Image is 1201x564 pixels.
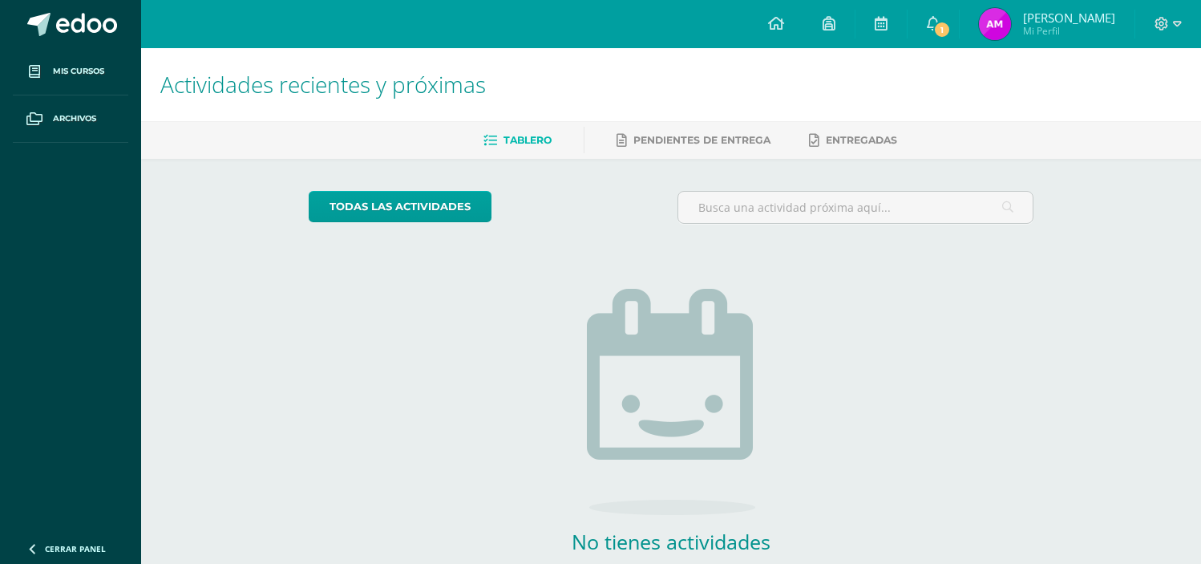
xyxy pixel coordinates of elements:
h2: No tienes actividades [511,528,831,555]
a: Tablero [483,128,552,153]
a: Pendientes de entrega [617,128,770,153]
img: no_activities.png [587,289,755,515]
span: Archivos [53,112,96,125]
input: Busca una actividad próxima aquí... [678,192,1033,223]
span: Pendientes de entrega [633,134,770,146]
span: Tablero [503,134,552,146]
a: Mis cursos [13,48,128,95]
a: Archivos [13,95,128,143]
span: Mis cursos [53,65,104,78]
span: Mi Perfil [1023,24,1115,38]
img: 2098b6123ea5d2ab9f9b45d09ea414fd.png [979,8,1011,40]
span: 1 [933,21,951,39]
span: Cerrar panel [45,543,106,554]
span: Entregadas [826,134,897,146]
span: Actividades recientes y próximas [160,69,486,99]
a: Entregadas [809,128,897,153]
a: todas las Actividades [309,191,491,222]
span: [PERSON_NAME] [1023,10,1115,26]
